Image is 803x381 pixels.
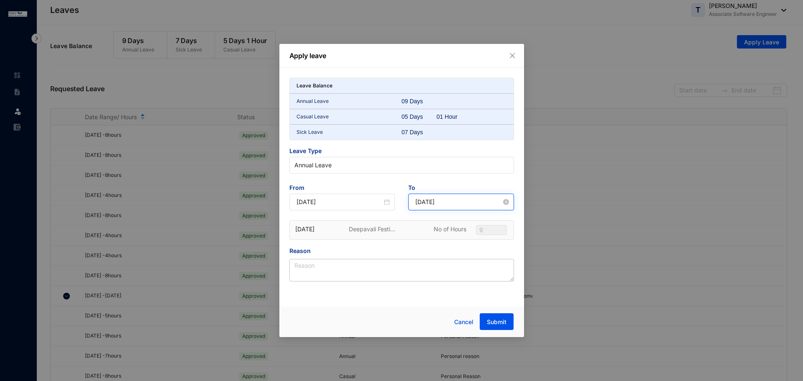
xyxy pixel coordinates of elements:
button: Close [508,51,517,60]
span: close-circle [503,199,509,205]
span: To [408,184,514,194]
p: Apply leave [289,51,514,61]
span: Cancel [454,317,473,327]
span: Annual Leave [294,159,509,171]
span: Leave Type [289,147,514,157]
p: Deepavali Festi... [349,225,417,233]
p: No of Hours [434,225,466,233]
p: Casual Leave [297,113,402,121]
div: 01 Hour [437,113,472,121]
span: Submit [487,318,506,326]
input: Start Date [297,197,383,207]
span: 9 [479,225,504,235]
p: Sick Leave [297,128,402,136]
input: End Date [415,197,501,207]
label: Reason [289,246,317,256]
div: 07 Days [401,128,437,136]
div: 09 Days [401,97,437,105]
textarea: Reason [289,259,514,281]
p: Annual Leave [297,97,402,105]
button: Cancel [448,314,480,330]
span: From [289,184,395,194]
button: Submit [480,313,514,330]
p: Leave Balance [297,82,333,90]
span: close [509,52,516,59]
p: [DATE] [295,225,322,233]
div: 05 Days [401,113,437,121]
